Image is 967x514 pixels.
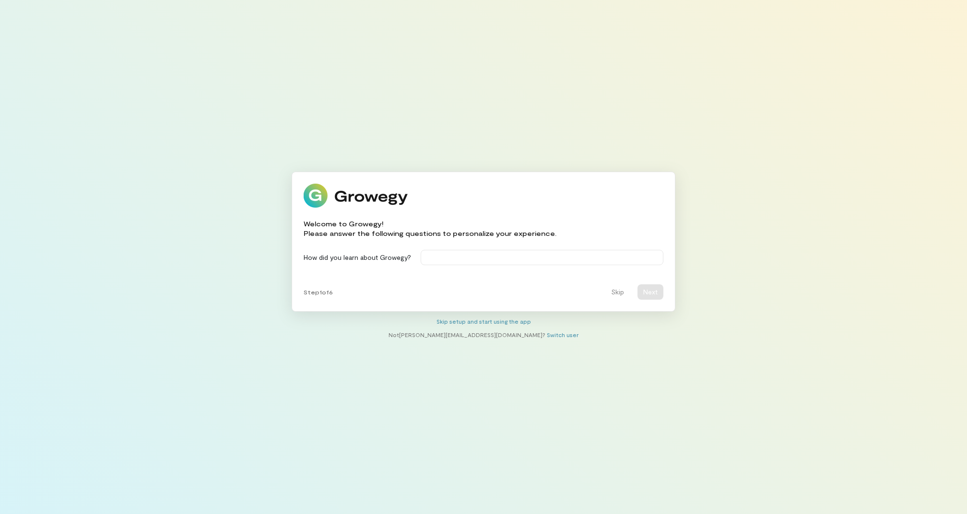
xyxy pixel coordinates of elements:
[304,288,333,296] span: Step 1 of 6
[605,284,630,300] button: Skip
[304,253,411,262] label: How did you learn about Growegy?
[304,184,408,208] img: Growegy logo
[304,219,556,238] div: Welcome to Growegy! Please answer the following questions to personalize your experience.
[389,331,545,338] span: Not [PERSON_NAME][EMAIL_ADDRESS][DOMAIN_NAME] ?
[436,318,531,325] a: Skip setup and start using the app
[637,284,663,300] button: Next
[547,331,578,338] a: Switch user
